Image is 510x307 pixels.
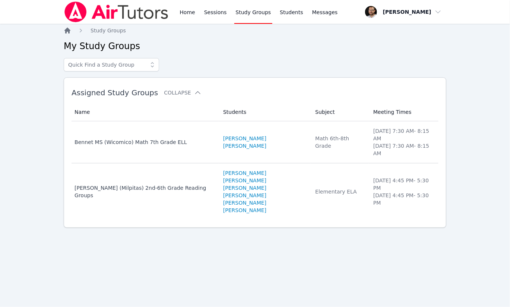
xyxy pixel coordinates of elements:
[64,27,446,34] nav: Breadcrumb
[223,207,266,214] a: [PERSON_NAME]
[315,188,364,195] div: Elementary ELA
[64,1,169,22] img: Air Tutors
[223,177,306,192] a: [PERSON_NAME] [PERSON_NAME]
[223,199,266,207] a: [PERSON_NAME]
[373,142,434,157] li: [DATE] 7:30 AM - 8:15 AM
[75,184,214,199] div: [PERSON_NAME] (Milpitas) 2nd-6th Grade Reading Groups
[373,127,434,142] li: [DATE] 7:30 AM - 8:15 AM
[223,169,266,177] a: [PERSON_NAME]
[91,28,126,33] span: Study Groups
[373,192,434,207] li: [DATE] 4:45 PM - 5:30 PM
[312,9,338,16] span: Messages
[373,177,434,192] li: [DATE] 4:45 PM - 5:30 PM
[369,103,438,121] th: Meeting Times
[219,103,311,121] th: Students
[223,142,266,150] a: [PERSON_NAME]
[64,40,446,52] h2: My Study Groups
[72,163,438,220] tr: [PERSON_NAME] (Milpitas) 2nd-6th Grade Reading Groups[PERSON_NAME][PERSON_NAME] [PERSON_NAME][PER...
[72,121,438,163] tr: Bennet MS (Wicomico) Math 7th Grade ELL[PERSON_NAME][PERSON_NAME]Math 6th-8th Grade[DATE] 7:30 AM...
[72,103,219,121] th: Name
[72,88,158,97] span: Assigned Study Groups
[223,192,266,199] a: [PERSON_NAME]
[64,58,159,71] input: Quick Find a Study Group
[91,27,126,34] a: Study Groups
[164,89,201,96] button: Collapse
[75,138,214,146] div: Bennet MS (Wicomico) Math 7th Grade ELL
[223,135,266,142] a: [PERSON_NAME]
[311,103,369,121] th: Subject
[315,135,364,150] div: Math 6th-8th Grade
